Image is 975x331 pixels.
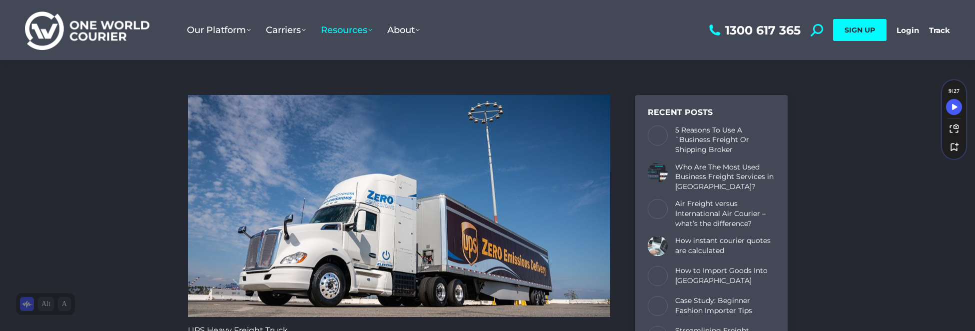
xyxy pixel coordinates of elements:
[675,125,775,155] a: 5 Reasons To Use A `Business Freight Or Shipping Broker
[258,14,313,45] a: Carriers
[833,19,887,41] a: SIGN UP
[648,107,775,118] div: Recent Posts
[321,24,372,35] span: Resources
[929,25,950,35] a: Track
[387,24,420,35] span: About
[187,24,251,35] span: Our Platform
[675,296,775,315] a: Case Study: Beginner Fashion Importer Tips
[266,24,306,35] span: Carriers
[707,24,801,36] a: 1300 617 365
[179,14,258,45] a: Our Platform
[648,162,668,182] a: Post image
[675,162,775,192] a: Who Are The Most Used Business Freight Services in [GEOGRAPHIC_DATA]?
[188,95,610,317] img: heavy freight truck semi-trailer
[648,266,668,286] a: Post image
[648,236,668,256] a: Post image
[648,296,668,316] a: Post image
[845,25,875,34] span: SIGN UP
[648,125,668,145] a: Post image
[313,14,380,45] a: Resources
[380,14,427,45] a: About
[25,10,149,50] img: One World Courier
[675,199,775,228] a: Air Freight versus International Air Courier – what’s the difference?
[897,25,919,35] a: Login
[675,236,775,255] a: How instant courier quotes are calculated
[675,266,775,285] a: How to Import Goods Into [GEOGRAPHIC_DATA]
[648,199,668,219] a: Post image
